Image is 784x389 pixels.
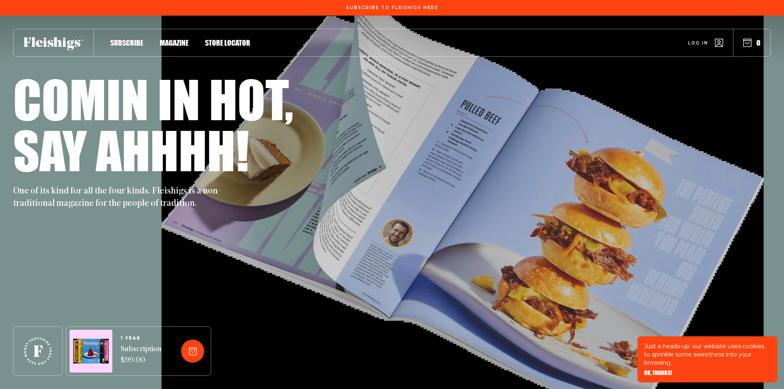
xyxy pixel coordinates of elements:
[13,124,249,175] h1: Say ahhhh!
[110,38,143,47] span: Subscribe
[743,38,761,47] button: 0
[205,37,250,48] a: Store locator
[205,38,250,47] span: Store locator
[121,336,161,366] a: 1 YEARSubscription $99.00
[344,5,440,9] a: Subscribe To Fleishigs Here
[160,38,188,47] span: Magazine
[644,342,771,367] p: Just a heads-up: our website uses cookies to sprinkle some sweetness into your browsing.
[644,370,672,376] button: OK, THANKS!
[688,40,708,46] span: Log in
[73,339,109,364] img: Magazines image
[346,5,438,10] span: Subscribe To Fleishigs Here
[121,336,161,341] span: 1 YEAR
[13,73,293,124] h1: Comin in hot,
[160,37,188,48] a: Magazine
[121,344,161,366] span: Subscription $99.00
[13,185,227,210] p: One of its kind for all the four kinds. Fleishigs is a non-traditional magazine for the people of...
[688,39,723,47] a: Log in
[110,37,143,48] a: Subscribe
